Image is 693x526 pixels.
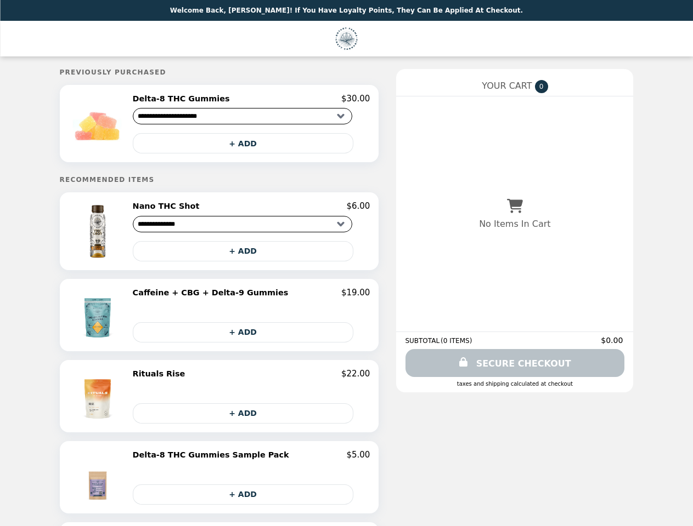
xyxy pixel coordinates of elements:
img: Nano THC Shot [67,201,130,261]
button: + ADD [133,241,353,261]
button: + ADD [133,322,353,342]
img: Delta-8 THC Gummies [67,94,130,153]
p: $6.00 [346,201,370,211]
h2: Caffeine + CBG + Delta-9 Gummies [133,288,293,298]
img: Delta-8 THC Gummies Sample Pack [70,450,128,505]
img: Brand Logo [335,27,358,50]
img: Caffeine + CBG + Delta-9 Gummies [70,288,128,342]
p: $30.00 [341,94,370,104]
p: Welcome Back, [PERSON_NAME]! If you have Loyalty Points, they can be applied at checkout. [170,7,523,14]
h2: Delta-8 THC Gummies [133,94,234,104]
h5: Recommended Items [60,176,379,184]
h2: Delta-8 THC Gummies Sample Pack [133,450,294,460]
button: + ADD [133,403,353,424]
img: Rituals Rise [70,369,128,424]
p: No Items In Cart [479,219,550,229]
p: $5.00 [346,450,370,460]
span: YOUR CART [482,81,532,91]
p: $19.00 [341,288,370,298]
span: 0 [535,80,548,93]
h2: Nano THC Shot [133,201,204,211]
span: $0.00 [601,336,624,345]
span: SUBTOTAL [405,337,441,345]
h2: Rituals Rise [133,369,190,379]
h5: Previously Purchased [60,68,379,76]
div: Taxes and Shipping calculated at checkout [405,381,624,387]
p: $22.00 [341,369,370,379]
button: + ADD [133,133,353,153]
select: Select a product variant [133,108,352,124]
span: ( 0 ITEMS ) [441,337,472,345]
button: + ADD [133,484,353,505]
select: Select a product variant [133,216,352,232]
